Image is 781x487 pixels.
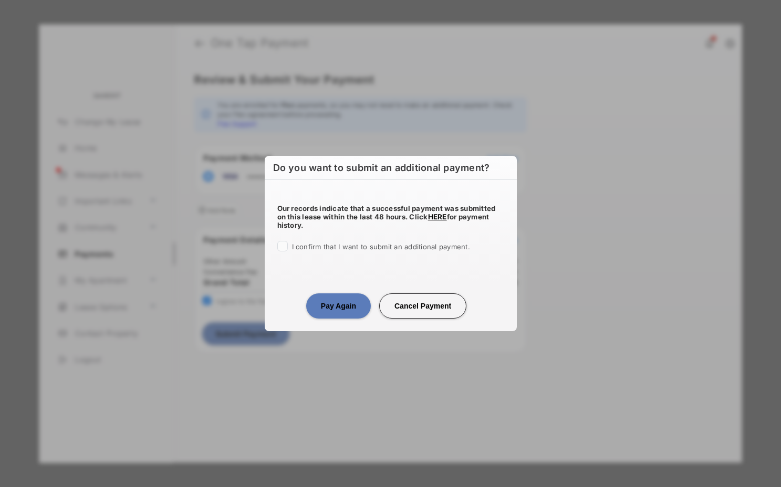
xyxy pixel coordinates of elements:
[428,213,447,221] a: HERE
[292,242,470,251] span: I confirm that I want to submit an additional payment.
[379,293,466,319] button: Cancel Payment
[277,204,504,229] h5: Our records indicate that a successful payment was submitted on this lease within the last 48 hou...
[306,293,371,319] button: Pay Again
[265,156,517,180] h2: Do you want to submit an additional payment?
